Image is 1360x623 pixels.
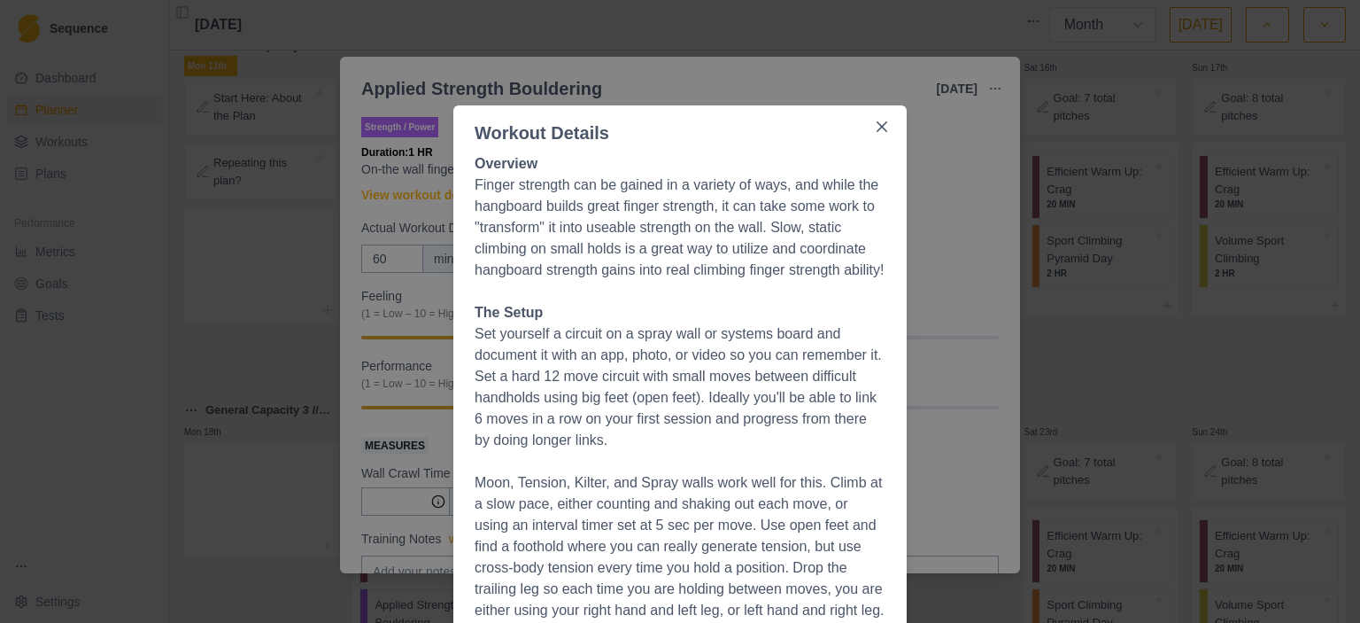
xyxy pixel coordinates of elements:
button: Close [868,113,896,141]
strong: Overview [475,156,537,171]
p: Moon, Tension, Kilter, and Spray walls work well for this. Climb at a slow pace, either counting ... [475,472,885,621]
p: Set yourself a circuit on a spray wall or systems board and document it with an app, photo, or vi... [475,323,885,451]
header: Workout Details [453,105,907,146]
strong: The Setup [475,305,543,320]
p: Finger strength can be gained in a variety of ways, and while the hangboard builds great finger s... [475,175,885,281]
